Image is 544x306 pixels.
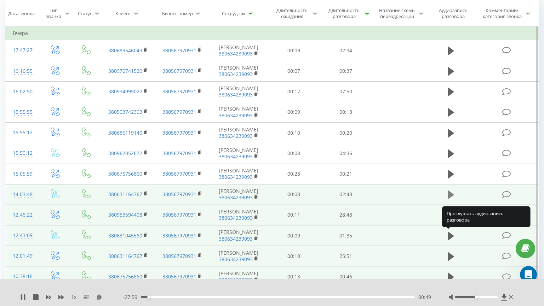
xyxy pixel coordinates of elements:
a: 380970741520 [108,67,142,74]
div: 16:16:55 [13,64,32,78]
a: 380634239093 [219,153,253,160]
div: Мовна аналітика ШІ — це можливість краще розуміти клієнтів, виявляти ключові інсайти з розмов і п... [11,46,110,73]
td: 01:35 [320,225,372,246]
a: 380567970931 [162,191,196,198]
a: 380634239093 [219,214,253,221]
a: 380953594408 [108,211,142,218]
a: 380634239093 [219,133,253,139]
a: 380567970931 [162,170,196,177]
div: Accessibility label [147,296,150,299]
div: 15:55:12 [13,126,32,140]
a: 380675756860 [108,170,142,177]
a: 380689546043 [108,47,142,54]
div: Консультація займе мінімум часу, але дасть максимум користі для оптимізації роботи з клієнтами. [11,183,110,204]
td: 00:21 [320,164,372,184]
td: 00:10 [268,246,320,266]
a: 380934995022 [108,88,142,95]
a: 380634239093 [219,194,253,201]
a: 380567970931 [162,108,196,115]
td: 00:28 [268,164,320,184]
button: Вибір емодзі [11,231,17,237]
td: [PERSON_NAME] [210,205,268,225]
a: 380567970931 [162,253,196,259]
a: 380686119140 [108,129,142,136]
a: 380634239093 [219,173,253,180]
td: 00:09 [268,102,320,122]
div: Статус [78,10,92,16]
div: дізнатися, як впровадити функцію максимально ефективно; [11,146,110,161]
div: Тип звонка [45,7,62,19]
span: 1 x [71,294,76,301]
td: 00:10 [268,123,320,143]
td: 00:08 [268,184,320,205]
td: [PERSON_NAME] [210,225,268,246]
div: Клиент [115,10,131,16]
div: 12:43:09 [13,229,32,242]
a: 380634239093 [219,256,253,263]
td: 00:11 [268,205,320,225]
div: Длительность разговора [326,7,362,19]
h1: Oleksandr [34,4,63,9]
img: Profile image for Oleksandr [20,4,32,15]
a: 380567970931 [162,88,196,95]
div: 17:47:27 [13,43,32,57]
span: - 27:59 [123,294,141,301]
textarea: Повідомлення... [6,217,136,229]
a: 380634239093 [219,71,253,77]
td: 00:09 [268,40,320,61]
a: 380634239093 [219,276,253,283]
td: 00:20 [320,123,372,143]
td: 25:51 [320,246,372,266]
td: [PERSON_NAME] [210,266,268,287]
div: отримати повну інформацію про функціонал AI-аналізу дзвінків; [11,108,110,123]
td: 02:34 [320,40,372,61]
div: Accessibility label [475,296,478,299]
div: 15:55:55 [13,105,32,119]
button: Завантажити вкладений файл [34,231,39,237]
td: [PERSON_NAME] [210,164,268,184]
div: 12:01:49 [13,249,32,263]
td: Вчера [6,26,539,40]
a: 380567970931 [162,150,196,157]
a: 380962052672 [108,150,142,157]
a: 380634239093 [219,50,253,57]
div: зрозуміти, як АІ допоможе у виявленні інсайтів із розмов; [11,127,110,142]
a: 380503742303 [108,108,142,115]
td: [PERSON_NAME] [210,40,268,61]
div: Аудиозапись разговора [433,7,474,19]
td: 00:37 [320,61,372,81]
div: 10:38:16 [13,270,32,283]
a: 380567970931 [162,67,196,74]
td: 07:50 [320,81,372,102]
button: go back [5,3,18,16]
div: Название схемы переадресации [378,7,416,19]
div: 15:05:59 [13,167,32,181]
td: 00:09 [268,225,320,246]
td: [PERSON_NAME] [210,81,268,102]
iframe: Intercom live chat [520,266,537,283]
td: 04:36 [320,143,372,164]
a: 380631164767 [108,253,142,259]
div: оцінити переваги для для себе і бізнесу вже на старті. [11,164,110,180]
td: 28:48 [320,205,372,225]
div: 14:03:48 [13,188,32,201]
div: Прослушать аудиозапись разговора [442,206,531,227]
div: Oleksandr • 19 хв. тому [11,213,64,217]
p: У мережі 15 год тому [34,9,86,16]
div: Щоб ефективно запровадити AI-функціонал та отримати максимум користі, звертайся прямо зараз до на... [11,77,110,104]
button: вибір GIF-файлів [22,231,28,237]
div: Дата звонка [8,10,35,16]
td: 02:48 [320,184,372,205]
div: Комментарий/категория звонка [481,7,523,19]
td: 00:13 [268,266,320,287]
td: [PERSON_NAME] [210,246,268,266]
div: 15:50:12 [13,146,32,160]
div: Сотрудник [222,10,246,16]
td: 00:17 [268,81,320,102]
button: Головна [111,3,124,16]
td: 00:07 [268,61,320,81]
div: 12:46:22 [13,208,32,222]
a: 380567970931 [162,232,196,239]
td: [PERSON_NAME] [210,102,268,122]
a: 380634239093 [219,235,253,242]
